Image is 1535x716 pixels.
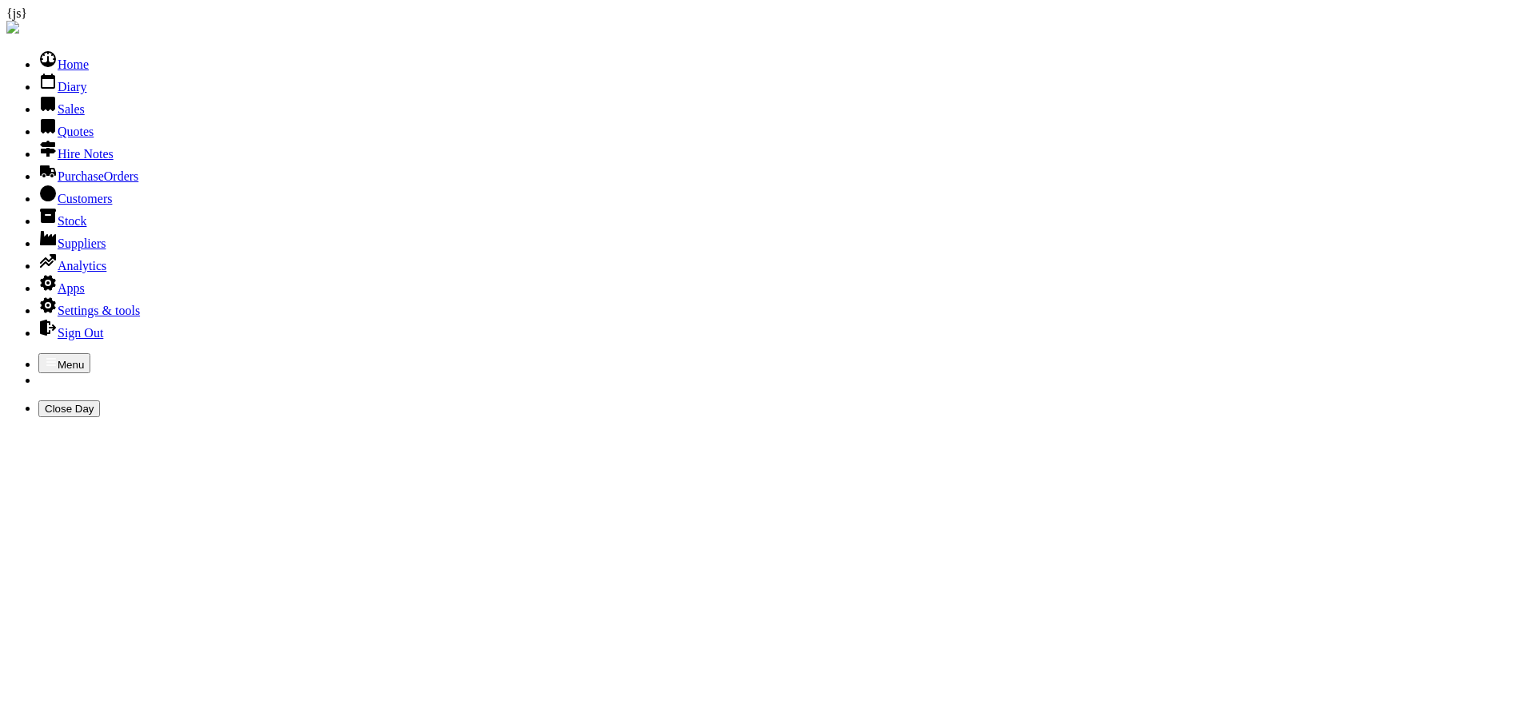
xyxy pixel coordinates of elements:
span: } [21,6,27,20]
li: Hire Notes [38,139,1529,161]
a: Home [38,58,89,71]
button: Close Day [38,400,100,417]
a: PurchaseOrders [38,169,138,183]
img: companylogo.jpg [6,21,19,34]
a: Diary [38,80,86,93]
li: Sales [38,94,1529,117]
a: Stock [38,214,86,228]
a: Hire Notes [38,147,114,161]
a: Analytics [38,259,106,272]
a: Customers [38,192,112,205]
button: Menu [38,353,90,373]
a: Settings & tools [38,304,140,317]
a: Quotes [38,125,94,138]
div: js [6,6,1529,21]
li: Suppliers [38,229,1529,251]
a: Suppliers [38,237,106,250]
a: Apps [38,281,85,295]
span: { [6,6,13,20]
a: Sales [38,102,85,116]
li: Stock [38,206,1529,229]
a: Sign Out [38,326,103,340]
